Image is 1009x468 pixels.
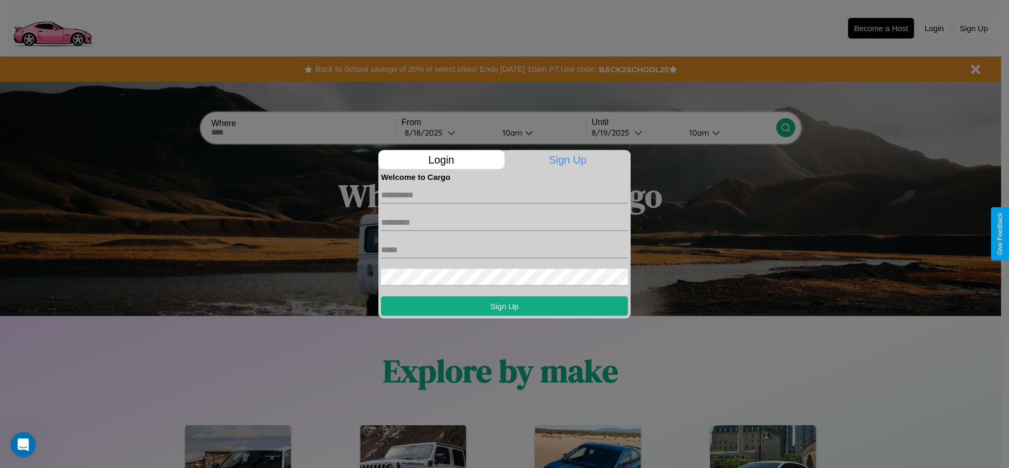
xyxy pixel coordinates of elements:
[996,213,1004,255] div: Give Feedback
[505,150,631,169] p: Sign Up
[381,296,628,316] button: Sign Up
[381,172,628,181] h4: Welcome to Cargo
[378,150,505,169] p: Login
[11,432,36,457] iframe: Intercom live chat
